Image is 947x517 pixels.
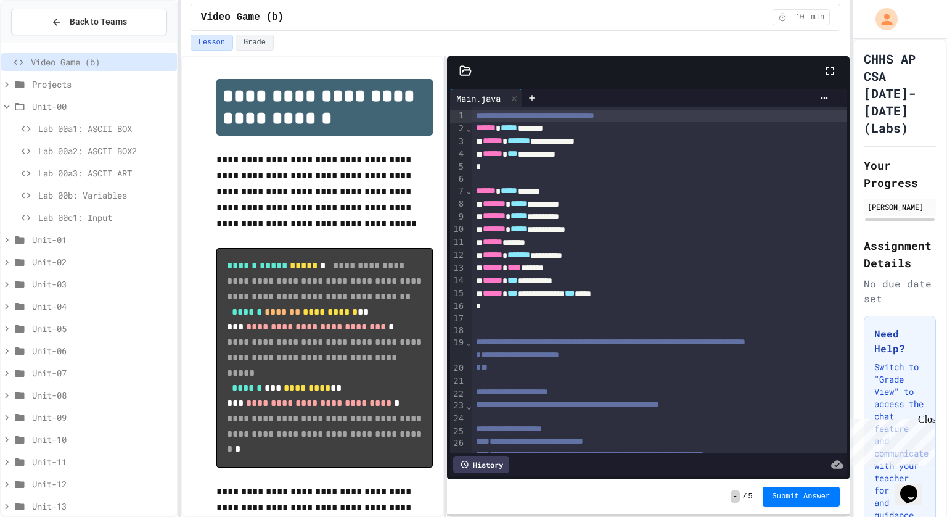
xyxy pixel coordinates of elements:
[191,35,233,51] button: Lesson
[32,389,172,402] span: Unit-08
[450,211,465,224] div: 9
[863,5,901,33] div: My Account
[70,15,127,28] span: Back to Teams
[236,35,274,51] button: Grade
[38,189,172,202] span: Lab 00b: Variables
[32,344,172,357] span: Unit-06
[450,450,465,463] div: 27
[867,201,932,212] div: [PERSON_NAME]
[450,337,465,363] div: 19
[864,237,936,271] h2: Assignment Details
[450,161,465,173] div: 5
[32,300,172,313] span: Unit-04
[450,173,465,186] div: 6
[32,233,172,246] span: Unit-01
[731,490,740,503] span: -
[32,500,172,513] span: Unit-13
[450,287,465,300] div: 15
[450,400,465,413] div: 23
[864,50,936,136] h1: CHHS AP CSA [DATE]-[DATE] (Labs)
[450,262,465,275] div: 13
[201,10,284,25] span: Video Game (b)
[450,223,465,236] div: 10
[895,468,935,505] iframe: chat widget
[38,211,172,224] span: Lab 00c1: Input
[790,12,810,22] span: 10
[32,366,172,379] span: Unit-07
[450,92,507,105] div: Main.java
[32,100,172,113] span: Unit-00
[11,9,167,35] button: Back to Teams
[32,322,172,335] span: Unit-05
[465,123,472,133] span: Fold line
[845,414,935,466] iframe: chat widget
[450,89,522,107] div: Main.java
[864,157,936,191] h2: Your Progress
[32,411,172,424] span: Unit-09
[864,276,936,306] div: No due date set
[450,313,465,325] div: 17
[38,144,172,157] span: Lab 00a2: ASCII BOX2
[742,492,747,502] span: /
[450,123,465,136] div: 2
[32,433,172,446] span: Unit-10
[38,122,172,135] span: Lab 00a1: ASCII BOX
[450,413,465,426] div: 24
[450,325,465,337] div: 18
[32,78,172,91] span: Projects
[32,278,172,291] span: Unit-03
[748,492,752,502] span: 5
[450,148,465,161] div: 4
[31,56,172,68] span: Video Game (b)
[450,236,465,249] div: 11
[450,375,465,388] div: 21
[874,326,925,356] h3: Need Help?
[450,185,465,198] div: 7
[450,275,465,287] div: 14
[450,136,465,149] div: 3
[5,5,85,78] div: Chat with us now!Close
[450,362,465,375] div: 20
[465,186,472,196] span: Fold line
[450,388,465,400] div: 22
[32,255,172,268] span: Unit-02
[450,198,465,211] div: 8
[453,456,509,473] div: History
[32,478,172,490] span: Unit-12
[450,110,465,123] div: 1
[763,487,840,507] button: Submit Answer
[32,455,172,468] span: Unit-11
[38,167,172,180] span: Lab 00a3: ASCII ART
[465,337,472,347] span: Fold line
[450,437,465,450] div: 26
[773,492,830,502] span: Submit Answer
[811,12,825,22] span: min
[465,401,472,411] span: Fold line
[450,300,465,313] div: 16
[450,426,465,438] div: 25
[450,249,465,262] div: 12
